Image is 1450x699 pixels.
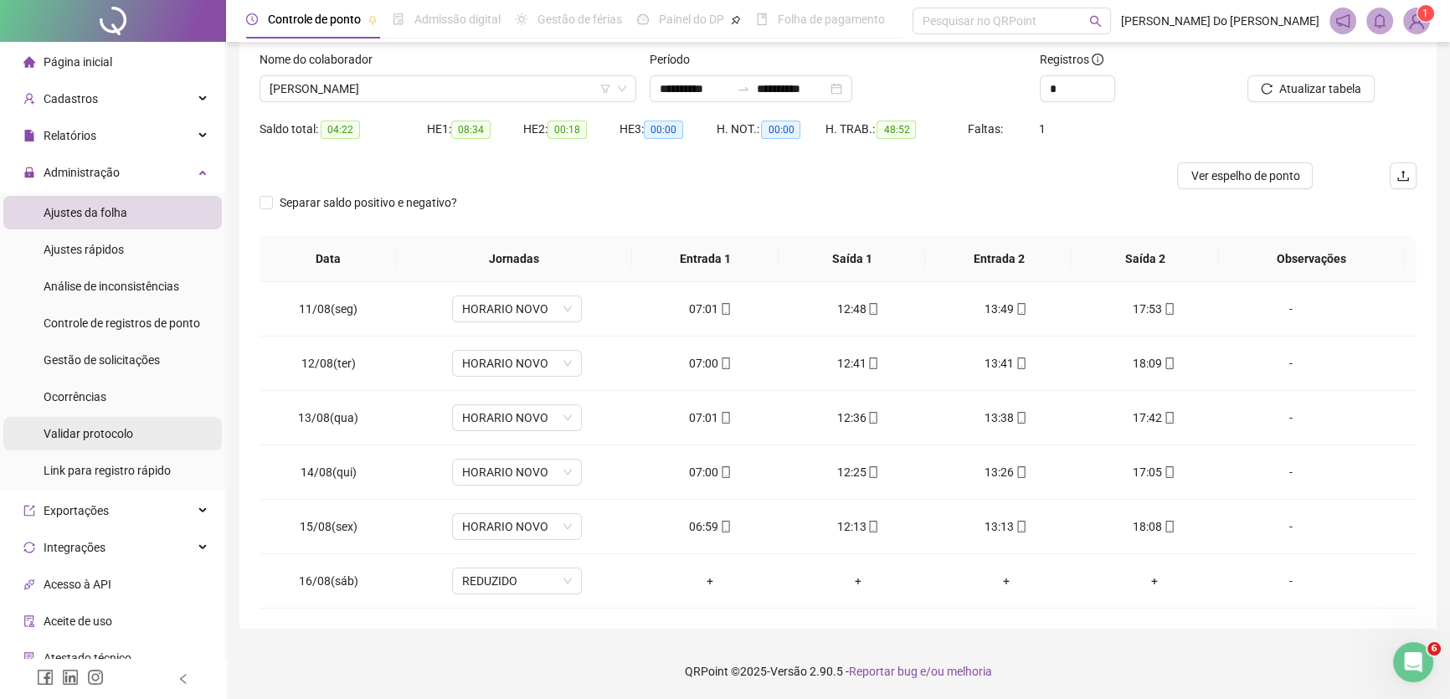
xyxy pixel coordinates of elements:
span: 14/08(qui) [301,465,357,479]
span: mobile [1014,412,1027,424]
div: 07:01 [650,409,771,427]
span: file-done [393,13,404,25]
div: 07:00 [650,354,771,373]
span: [PERSON_NAME] Do [PERSON_NAME] [1121,12,1319,30]
div: + [798,572,919,590]
div: + [650,572,771,590]
span: Controle de registros de ponto [44,316,200,330]
div: HE 1: [427,120,523,139]
span: mobile [718,303,732,315]
span: sun [516,13,527,25]
div: - [1242,409,1340,427]
span: DIOGO FELIPE DE SOUZA [270,76,626,101]
span: 00:00 [644,121,683,139]
span: mobile [1014,466,1027,478]
span: mobile [718,466,732,478]
span: HORARIO NOVO [462,351,572,376]
div: 12:13 [798,517,919,536]
div: - [1242,354,1340,373]
div: Saldo total: [260,120,427,139]
span: search [1089,15,1102,28]
span: 1 [1422,8,1428,19]
span: info-circle [1092,54,1103,65]
span: Folha de pagamento [778,13,885,26]
span: to [737,82,750,95]
span: Gestão de solicitações [44,353,160,367]
span: instagram [87,669,104,686]
span: mobile [1162,357,1175,369]
span: home [23,56,35,68]
span: mobile [1162,303,1175,315]
span: Administração [44,166,120,179]
div: 12:41 [798,354,919,373]
span: Acesso à API [44,578,111,591]
th: Jornadas [396,236,632,282]
button: Ver espelho de ponto [1177,162,1313,189]
button: Atualizar tabela [1247,75,1375,102]
span: down [617,84,627,94]
div: HE 2: [523,120,620,139]
div: + [945,572,1067,590]
span: mobile [1162,466,1175,478]
th: Entrada 1 [632,236,779,282]
span: mobile [866,412,879,424]
div: H. NOT.: [716,120,825,139]
span: Painel do DP [659,13,724,26]
div: HE 3: [620,120,716,139]
sup: Atualize o seu contato no menu Meus Dados [1417,5,1434,22]
div: 13:41 [945,354,1067,373]
span: lock [23,167,35,178]
span: 16/08(sáb) [299,574,358,588]
div: 17:05 [1093,463,1215,481]
span: 1 [1038,122,1045,136]
span: facebook [37,669,54,686]
span: 11/08(seg) [299,302,357,316]
span: 15/08(sex) [300,520,357,533]
span: Ocorrências [44,390,106,403]
div: H. TRAB.: [825,120,967,139]
span: Aceite de uso [44,614,112,628]
th: Saída 1 [779,236,925,282]
span: pushpin [731,15,741,25]
span: Separar saldo positivo e negativo? [273,193,464,212]
div: 18:09 [1093,354,1215,373]
div: 18:08 [1093,517,1215,536]
div: 17:53 [1093,300,1215,318]
span: 00:18 [548,121,587,139]
span: linkedin [62,669,79,686]
span: Reportar bug e/ou melhoria [849,665,992,678]
span: mobile [718,412,732,424]
div: 17:42 [1093,409,1215,427]
div: 13:13 [945,517,1067,536]
span: mobile [866,521,879,532]
span: notification [1335,13,1350,28]
span: clock-circle [246,13,258,25]
span: mobile [718,357,732,369]
span: mobile [866,303,879,315]
span: 08:34 [451,121,491,139]
span: 6 [1427,642,1441,655]
span: mobile [1014,357,1027,369]
span: left [177,673,189,685]
span: audit [23,615,35,627]
div: 13:49 [945,300,1067,318]
div: + [1093,572,1215,590]
span: mobile [718,521,732,532]
th: Data [260,236,396,282]
span: solution [23,652,35,664]
span: Cadastros [44,92,98,105]
span: Controle de ponto [268,13,361,26]
div: 13:38 [945,409,1067,427]
span: 12/08(ter) [301,357,356,370]
span: mobile [1014,521,1027,532]
span: filter [600,84,610,94]
div: 06:59 [650,517,771,536]
span: Página inicial [44,55,112,69]
div: 12:25 [798,463,919,481]
span: pushpin [368,15,378,25]
span: Atualizar tabela [1279,80,1361,98]
span: 13/08(qua) [298,411,358,424]
div: - [1242,572,1340,590]
span: Link para registro rápido [44,464,171,477]
span: Ajustes da folha [44,206,127,219]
